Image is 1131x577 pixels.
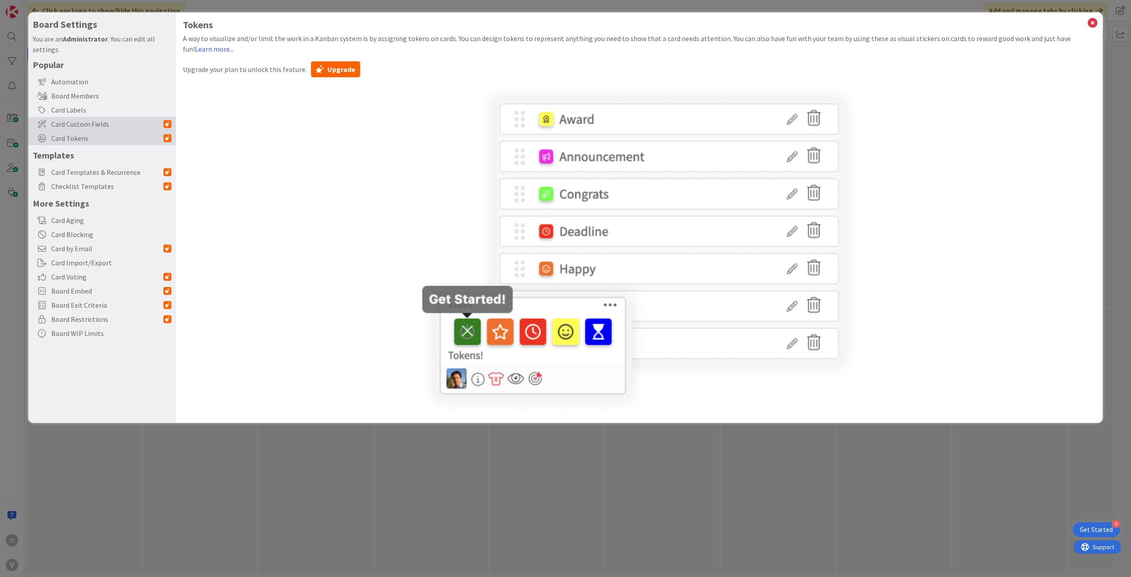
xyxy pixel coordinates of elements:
span: Board Embed [51,286,163,296]
span: Card Templates & Recurrence [51,167,163,177]
span: Checklist Templates [51,181,163,192]
h1: Tokens [183,19,1096,30]
button: Upgrade [311,61,360,77]
h4: Board Settings [33,19,171,30]
span: Card Voting [51,272,163,282]
span: Card Tokens [51,133,163,143]
h5: Popular [33,59,171,70]
span: Board Restrictions [51,314,163,324]
div: You are an . You can edit all settings. [33,34,171,55]
div: Open Get Started checklist, remaining modules: 4 [1073,522,1120,537]
div: A way to visualize and/or limit the work in a Kanban system is by assigning tokens on cards. You ... [183,33,1096,54]
div: Upgrade your plan to unlock this feature. [183,61,1096,77]
div: Card Labels [28,103,176,117]
img: tokens.png [418,82,860,416]
span: Card Custom Fields [51,119,163,129]
h5: Templates [33,150,171,161]
div: Card Import/Export [28,256,176,270]
span: Board Exit Criteria [51,300,163,310]
span: Support [19,1,40,12]
div: 4 [1112,520,1120,528]
h5: More Settings [33,198,171,209]
div: Card Blocking [28,227,176,241]
div: Board WIP Limits [28,326,176,340]
div: Card Aging [28,213,176,227]
span: Card by Email [51,243,163,254]
div: Automation [28,75,176,89]
b: Administrator [63,34,108,43]
div: Board Members [28,89,176,103]
div: Get Started [1080,525,1113,534]
a: Learn more... [195,45,234,53]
